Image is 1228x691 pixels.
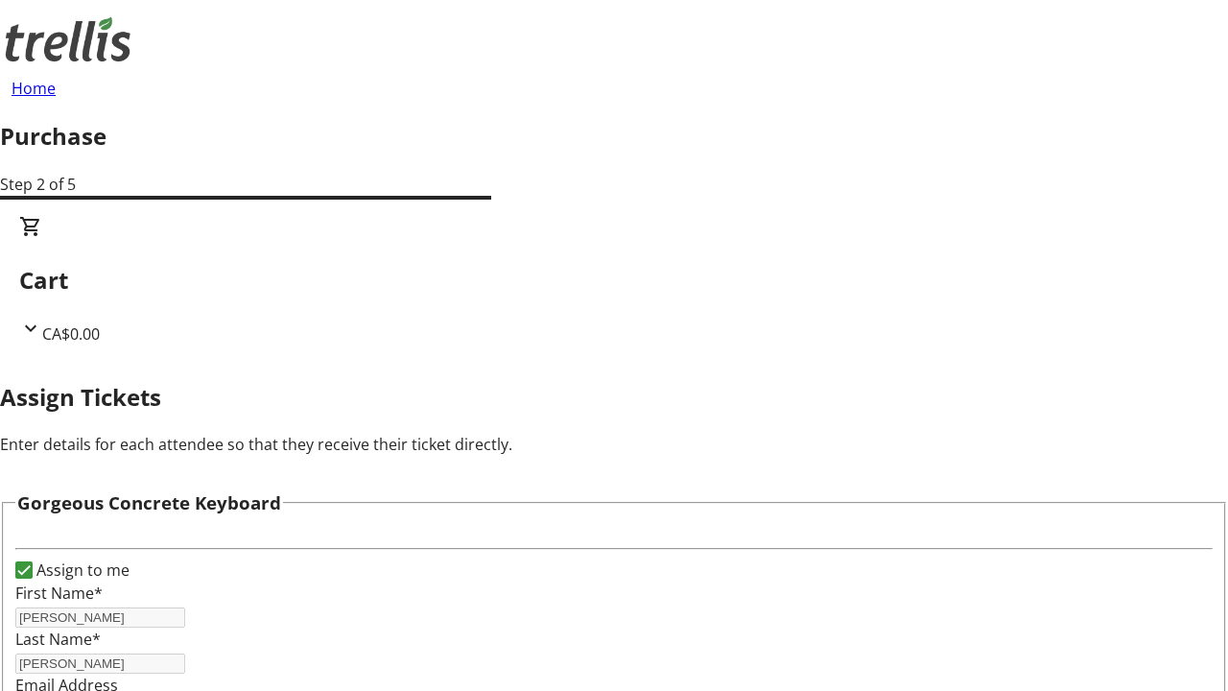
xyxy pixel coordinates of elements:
[33,559,130,582] label: Assign to me
[42,323,100,345] span: CA$0.00
[15,629,101,650] label: Last Name*
[17,489,281,516] h3: Gorgeous Concrete Keyboard
[15,583,103,604] label: First Name*
[19,215,1209,345] div: CartCA$0.00
[19,263,1209,298] h2: Cart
